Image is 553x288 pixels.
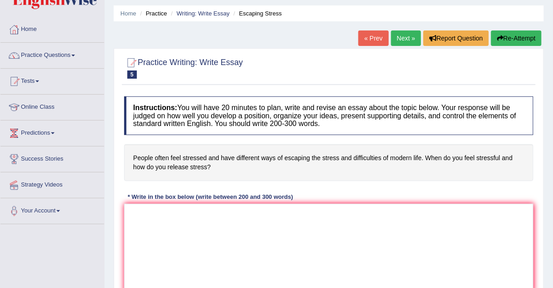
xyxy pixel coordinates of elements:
[133,104,177,111] b: Instructions:
[176,10,230,17] a: Writing: Write Essay
[0,43,104,66] a: Practice Questions
[0,147,104,169] a: Success Stories
[0,95,104,117] a: Online Class
[391,30,421,46] a: Next »
[138,9,167,18] li: Practice
[358,30,388,46] a: « Prev
[0,69,104,91] a: Tests
[0,172,104,195] a: Strategy Videos
[124,96,533,135] h4: You will have 20 minutes to plan, write and revise an essay about the topic below. Your response ...
[127,71,137,79] span: 5
[124,144,533,181] h4: People often feel stressed and have different ways of escaping the stress and difficulties of mod...
[124,192,297,201] div: * Write in the box below (write between 200 and 300 words)
[121,10,136,17] a: Home
[0,17,104,40] a: Home
[0,198,104,221] a: Your Account
[124,56,243,79] h2: Practice Writing: Write Essay
[231,9,282,18] li: Escaping Stress
[491,30,542,46] button: Re-Attempt
[423,30,489,46] button: Report Question
[0,121,104,143] a: Predictions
